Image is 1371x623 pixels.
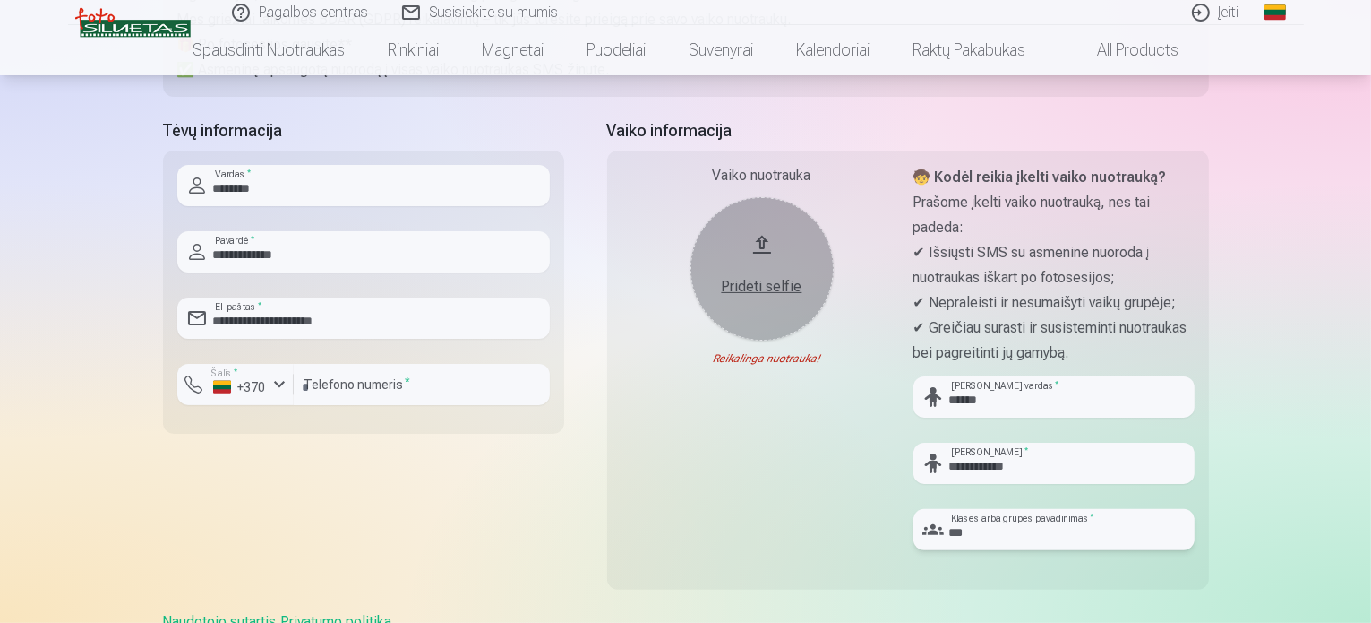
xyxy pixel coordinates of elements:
[366,25,460,75] a: Rinkiniai
[621,351,903,366] div: Reikalinga nuotrauka!
[913,290,1195,316] p: ✔ Nepraleisti ir nesumaišyti vaikų grupėje;
[177,364,294,405] button: Šalis*+370
[206,367,243,380] label: Šalis
[213,378,267,396] div: +370
[775,25,891,75] a: Kalendoriai
[621,165,903,186] div: Vaiko nuotrauka
[565,25,667,75] a: Puodeliai
[667,25,775,75] a: Suvenyrai
[913,169,1167,186] strong: 🧒 Kodėl reikia įkelti vaiko nuotrauką?
[171,25,366,75] a: Spausdinti nuotraukas
[607,118,1209,143] h5: Vaiko informacija
[913,240,1195,290] p: ✔ Išsiųsti SMS su asmenine nuoroda į nuotraukas iškart po fotosesijos;
[708,276,816,298] div: Pridėti selfie
[75,7,191,38] img: /v3
[690,197,834,341] button: Pridėti selfie
[913,190,1195,240] p: Prašome įkelti vaiko nuotrauką, nes tai padeda:
[163,118,564,143] h5: Tėvų informacija
[460,25,565,75] a: Magnetai
[1047,25,1200,75] a: All products
[913,316,1195,366] p: ✔ Greičiau surasti ir susisteminti nuotraukas bei pagreitinti jų gamybą.
[891,25,1047,75] a: Raktų pakabukas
